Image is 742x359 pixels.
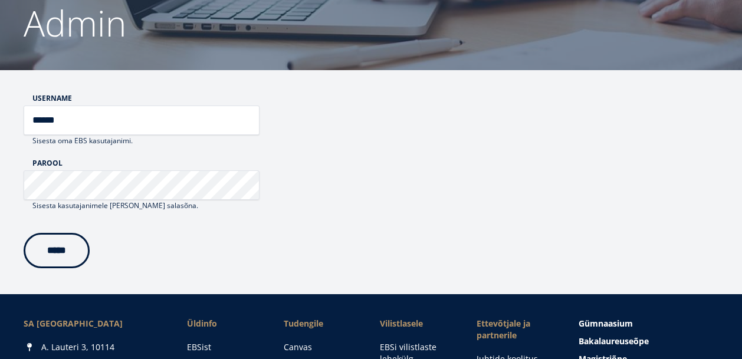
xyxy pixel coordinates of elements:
a: EBSist [187,341,260,353]
a: Gümnaasium [579,318,718,330]
span: Üldinfo [187,318,260,330]
a: Tudengile [284,318,357,330]
div: Sisesta oma EBS kasutajanimi. [24,135,260,147]
span: Ettevõtjale ja partnerile [477,318,555,341]
a: Canvas [284,341,357,353]
div: Sisesta kasutajanimele [PERSON_NAME] salasõna. [24,200,260,212]
span: Bakalaureuseõpe [579,335,649,347]
a: Bakalaureuseõpe [579,335,718,347]
div: A. Lauteri 3, 10114 [24,341,163,353]
label: Parool [32,159,260,167]
span: Gümnaasium [579,318,633,329]
label: Username [32,94,260,103]
div: SA [GEOGRAPHIC_DATA] [24,318,163,330]
span: Vilistlasele [380,318,453,330]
